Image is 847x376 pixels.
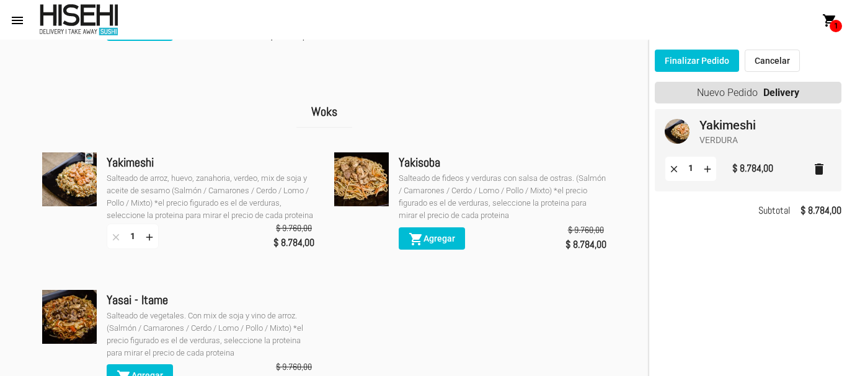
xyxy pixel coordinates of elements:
[399,152,606,172] div: Yakisoba
[665,119,690,144] img: 2699fb53-3993-48a7-afb3-adc6b9322855.jpg
[830,20,842,32] span: 1
[107,290,314,310] div: Yasai - Itame
[276,222,312,234] span: $ 9.760,00
[758,202,791,219] span: Subtotal
[107,172,314,222] div: Salteado de arroz, huevo, zanahoria, verdeo, mix de soja y aceite de sesamo (Salmón / Camarones /...
[10,13,25,28] mat-icon: menu
[399,227,465,250] button: Agregar
[107,310,314,359] div: Salteado de vegetales. Con mix de soja y vino de arroz. (Salmón / Camarones / Cerdo / Lomo / Poll...
[668,163,680,174] mat-icon: clear
[273,234,314,251] span: $ 8.784,00
[42,290,97,344] img: 335318dc-9905-4575-88e1-00e03d836d55.jpg
[812,162,827,177] mat-icon: delete
[42,152,97,207] img: 2699fb53-3993-48a7-afb3-adc6b9322855.jpg
[655,50,739,72] button: Finalizar Pedido
[745,50,800,72] button: Cancelar
[699,134,756,146] mat-card-subtitle: VERDURA
[296,96,352,128] h2: Woks
[732,160,773,177] div: $ 8.784,00
[144,231,155,242] mat-icon: add
[399,172,606,222] div: Salteado de fideos y verduras con salsa de ostras. (Salmón / Camarones / Cerdo / Lomo / Pollo / M...
[110,231,122,242] mat-icon: clear
[763,82,799,103] strong: Delivery
[565,236,606,253] span: $ 8.784,00
[822,13,837,28] mat-icon: shopping_cart
[334,152,389,207] img: 9aa37bc6-176a-4f76-8d4a-2a3718fa7d7e.jpg
[107,152,314,172] div: Yakimeshi
[409,234,455,243] span: Agregar
[817,7,842,32] button: 1
[568,224,604,236] span: $ 9.760,00
[800,202,841,219] strong: $ 8.784,00
[655,82,841,103] div: Nuevo Pedido
[409,232,423,247] mat-icon: shopping_cart
[276,361,312,373] span: $ 9.760,00
[699,119,756,131] mat-card-title: Yakimeshi
[702,163,713,174] mat-icon: add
